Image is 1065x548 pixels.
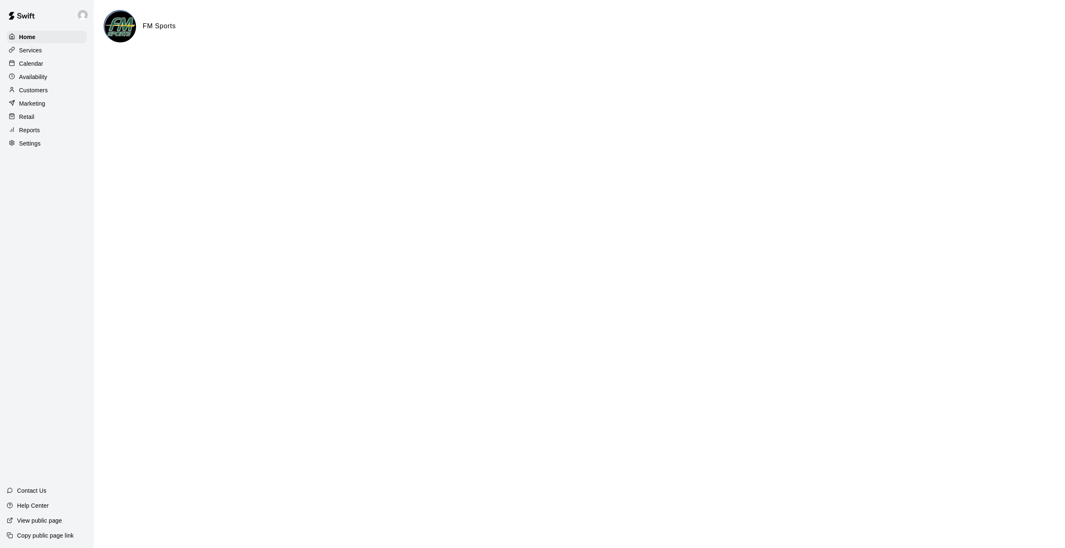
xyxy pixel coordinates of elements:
[7,57,87,70] a: Calendar
[19,59,43,68] p: Calendar
[7,71,87,83] a: Availability
[7,84,87,96] a: Customers
[19,99,45,108] p: Marketing
[143,21,176,32] h6: FM Sports
[7,137,87,150] a: Settings
[7,31,87,43] a: Home
[105,11,136,42] img: FM Sports logo
[19,126,40,134] p: Reports
[17,501,49,510] p: Help Center
[19,73,47,81] p: Availability
[17,531,74,540] p: Copy public page link
[19,113,35,121] p: Retail
[19,46,42,54] p: Services
[7,97,87,110] a: Marketing
[7,44,87,57] a: Services
[19,33,36,41] p: Home
[17,516,62,525] p: View public page
[19,86,48,94] p: Customers
[19,139,41,148] p: Settings
[7,111,87,123] a: Retail
[17,486,47,495] p: Contact Us
[7,124,87,136] a: Reports
[78,10,88,20] img: Eve Gaw
[76,7,94,23] div: Eve Gaw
